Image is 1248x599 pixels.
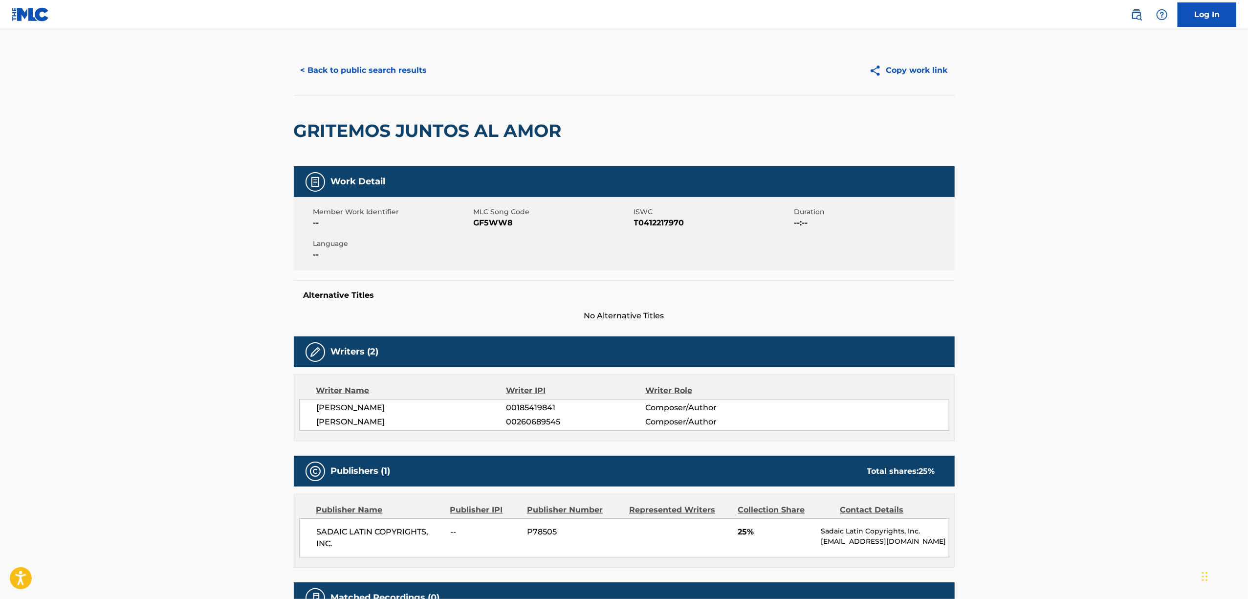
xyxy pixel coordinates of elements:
span: P78505 [527,526,622,538]
div: Total shares: [867,466,935,477]
h5: Work Detail [331,176,386,187]
span: -- [450,526,520,538]
span: T0412217970 [634,217,792,229]
h5: Publishers (1) [331,466,391,477]
span: 25 % [919,466,935,476]
button: < Back to public search results [294,58,434,83]
img: Copy work link [869,65,886,77]
span: Duration [794,207,952,217]
p: [EMAIL_ADDRESS][DOMAIN_NAME] [821,536,948,547]
span: GF5WW8 [474,217,632,229]
div: Publisher Number [527,504,622,516]
h2: GRITEMOS JUNTOS AL AMOR [294,120,567,142]
span: [PERSON_NAME] [317,416,506,428]
span: 25% [738,526,813,538]
span: 00185419841 [506,402,645,414]
span: ISWC [634,207,792,217]
span: Language [313,239,471,249]
div: Writer IPI [506,385,645,397]
div: Help [1152,5,1172,24]
span: [PERSON_NAME] [317,402,506,414]
div: Publisher Name [316,504,443,516]
span: Composer/Author [645,416,772,428]
img: Publishers [309,466,321,477]
img: Writers [309,346,321,358]
div: Drag [1202,562,1208,591]
img: help [1156,9,1168,21]
img: search [1131,9,1142,21]
button: Copy work link [862,58,955,83]
div: Contact Details [840,504,935,516]
span: SADAIC LATIN COPYRIGHTS, INC. [317,526,443,550]
span: Member Work Identifier [313,207,471,217]
div: Represented Writers [629,504,730,516]
span: 00260689545 [506,416,645,428]
a: Public Search [1127,5,1146,24]
div: Writer Name [316,385,506,397]
div: Collection Share [738,504,832,516]
span: MLC Song Code [474,207,632,217]
div: Writer Role [645,385,772,397]
span: -- [313,249,471,261]
iframe: Chat Widget [1199,552,1248,599]
p: Sadaic Latin Copyrights, Inc. [821,526,948,536]
span: --:-- [794,217,952,229]
span: Composer/Author [645,402,772,414]
div: Publisher IPI [450,504,520,516]
h5: Writers (2) [331,346,379,357]
span: -- [313,217,471,229]
img: Work Detail [309,176,321,188]
h5: Alternative Titles [304,290,945,300]
a: Log In [1178,2,1236,27]
span: No Alternative Titles [294,310,955,322]
img: MLC Logo [12,7,49,22]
